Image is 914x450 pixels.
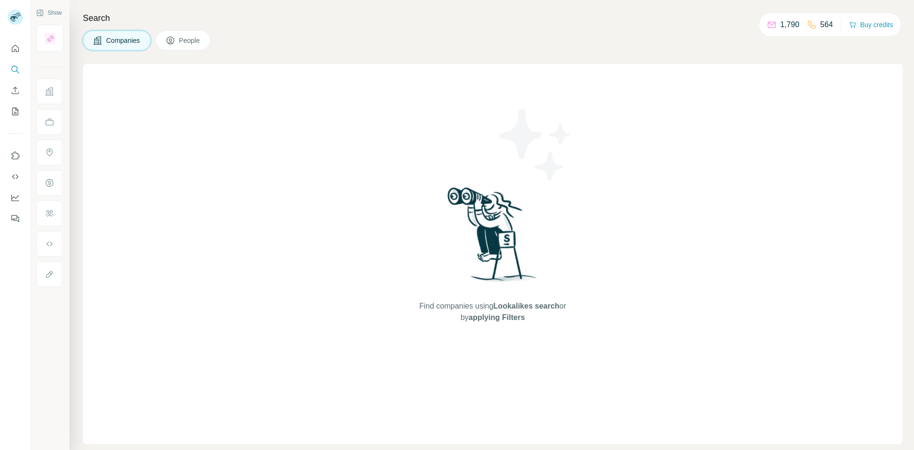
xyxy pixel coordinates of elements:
[8,40,23,57] button: Quick start
[780,19,799,30] p: 1,790
[8,103,23,120] button: My lists
[8,210,23,227] button: Feedback
[820,19,833,30] p: 564
[8,82,23,99] button: Enrich CSV
[443,185,542,291] img: Surfe Illustration - Woman searching with binoculars
[493,102,578,188] img: Surfe Illustration - Stars
[30,6,69,20] button: Show
[8,147,23,164] button: Use Surfe on LinkedIn
[849,18,893,31] button: Buy credits
[106,36,141,45] span: Companies
[179,36,201,45] span: People
[8,189,23,206] button: Dashboard
[83,11,903,25] h4: Search
[8,168,23,185] button: Use Surfe API
[493,302,559,310] span: Lookalikes search
[8,61,23,78] button: Search
[468,313,525,321] span: applying Filters
[417,300,569,323] span: Find companies using or by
